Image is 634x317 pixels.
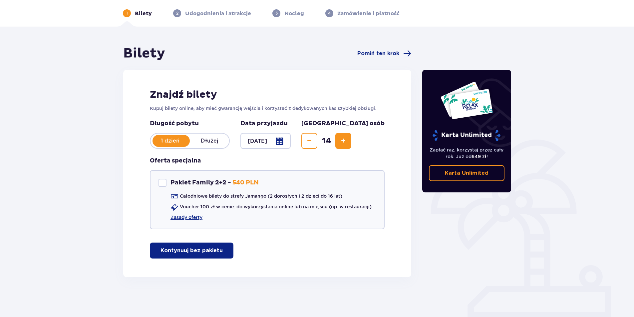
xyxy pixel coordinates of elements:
a: Pomiń ten krok [357,50,411,57]
p: Pakiet Family 2+2 - [170,179,231,187]
p: Zamówienie i płatność [337,10,400,17]
p: 3 [275,10,278,16]
p: Bilety [135,10,152,17]
p: Zapłać raz, korzystaj przez cały rok. Już od ! [429,147,505,160]
p: 1 [126,10,128,16]
h2: Znajdź bilety [150,88,385,101]
p: Długość pobytu [150,120,230,128]
h1: Bilety [123,45,165,62]
button: Increase [335,133,351,149]
p: 4 [328,10,331,16]
a: Zasady oferty [170,214,202,221]
p: 1 dzień [151,137,190,145]
p: Data przyjazdu [240,120,288,128]
a: Karta Unlimited [429,165,505,181]
p: 540 PLN [232,179,259,187]
p: Nocleg [284,10,304,17]
span: 14 [319,136,334,146]
p: Dłużej [190,137,229,145]
p: Kontynuuj bez pakietu [160,247,223,254]
p: Udogodnienia i atrakcje [185,10,251,17]
p: 2 [176,10,178,16]
p: Karta Unlimited [445,169,488,177]
p: Voucher 100 zł w cenie: do wykorzystania online lub na miejscu (np. w restauracji) [180,203,372,210]
p: Oferta specjalna [150,157,201,165]
button: Decrease [301,133,317,149]
span: 649 zł [472,154,486,159]
p: Całodniowe bilety do strefy Jamango (2 dorosłych i 2 dzieci do 16 lat) [180,193,342,199]
span: Pomiń ten krok [357,50,399,57]
p: [GEOGRAPHIC_DATA] osób [301,120,385,128]
button: Kontynuuj bez pakietu [150,243,233,259]
p: Karta Unlimited [432,130,501,141]
p: Kupuj bilety online, aby mieć gwarancję wejścia i korzystać z dedykowanych kas szybkiej obsługi. [150,105,385,112]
